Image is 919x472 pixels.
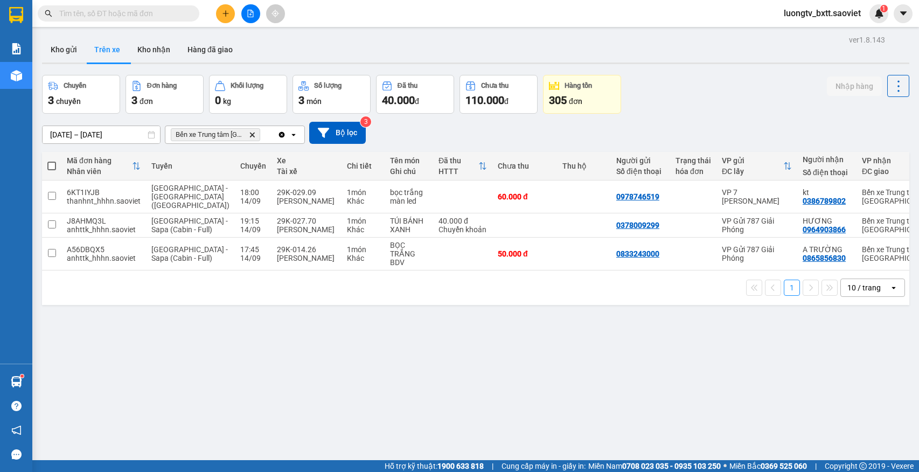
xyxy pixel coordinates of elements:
div: 29K-029.09 [277,188,336,197]
svg: open [889,283,898,292]
div: J8AHMQ3L [67,217,141,225]
span: đơn [140,97,153,106]
strong: 0708 023 035 - 0935 103 250 [622,462,721,470]
div: ĐC lấy [722,167,783,176]
span: Hỗ trợ kỹ thuật: [385,460,484,472]
div: Xe [277,156,336,165]
button: Bộ lọc [309,122,366,144]
span: món [307,97,322,106]
div: Chi tiết [347,162,379,170]
div: ver 1.8.143 [849,34,885,46]
div: Số lượng [314,82,342,89]
button: file-add [241,4,260,23]
img: solution-icon [11,43,22,54]
button: Kho gửi [42,37,86,63]
div: Chuyến [240,162,266,170]
div: Mã đơn hàng [67,156,132,165]
div: HƯƠNG [803,217,851,225]
div: 14/09 [240,254,266,262]
div: VP 7 [PERSON_NAME] [722,188,792,205]
div: Chưa thu [498,162,552,170]
div: [PERSON_NAME] [277,225,336,234]
div: 1 món [347,245,379,254]
span: Miền Bắc [729,460,807,472]
span: 110.000 [465,94,504,107]
div: 0964903866 [803,225,846,234]
span: đơn [569,97,582,106]
div: Khối lượng [231,82,263,89]
button: Hàng đã giao [179,37,241,63]
span: notification [11,425,22,435]
div: 17:45 [240,245,266,254]
th: Toggle SortBy [61,152,146,181]
div: Đã thu [438,156,478,165]
div: Trạng thái [676,156,711,165]
span: Bến xe Trung tâm Lào Cai [176,130,245,139]
div: Người nhận [803,155,851,164]
strong: 1900 633 818 [437,462,484,470]
span: 3 [131,94,137,107]
button: 1 [784,280,800,296]
div: Chuyển khoản [438,225,487,234]
img: logo-vxr [9,7,23,23]
div: 1 món [347,217,379,225]
img: warehouse-icon [11,70,22,81]
input: Select a date range. [43,126,160,143]
sup: 1 [20,374,24,378]
span: kg [223,97,231,106]
button: Đã thu40.000đ [376,75,454,114]
div: [PERSON_NAME] [277,197,336,205]
div: 14/09 [240,225,266,234]
div: kt [803,188,851,197]
div: Khác [347,225,379,234]
img: warehouse-icon [11,376,22,387]
th: Toggle SortBy [716,152,797,181]
span: plus [222,10,229,17]
div: A TRƯỜNG [803,245,851,254]
div: Khác [347,197,379,205]
div: 0978746519 [616,192,659,201]
svg: Clear all [277,130,286,139]
div: Thu hộ [562,162,605,170]
strong: 0369 525 060 [761,462,807,470]
div: BỌC TRẮNG BDV [390,241,428,267]
button: caret-down [894,4,913,23]
div: thanhnt_hhhn.saoviet [67,197,141,205]
span: luongtv_bxtt.saoviet [775,6,869,20]
div: 0833243000 [616,249,659,258]
div: A56DBQX5 [67,245,141,254]
div: Chuyến [64,82,86,89]
div: 6KT1IYJB [67,188,141,197]
div: Tài xế [277,167,336,176]
button: Chưa thu110.000đ [459,75,538,114]
button: Đơn hàng3đơn [126,75,204,114]
span: 40.000 [382,94,415,107]
span: Cung cấp máy in - giấy in: [502,460,586,472]
button: Khối lượng0kg [209,75,287,114]
span: [GEOGRAPHIC_DATA] - Sapa (Cabin - Full) [151,245,228,262]
div: 0386789802 [803,197,846,205]
div: bọc trắng màn led [390,188,428,205]
span: aim [271,10,279,17]
button: Số lượng3món [293,75,371,114]
div: 29K-014.26 [277,245,336,254]
div: 18:00 [240,188,266,197]
div: Đã thu [398,82,417,89]
span: 3 [48,94,54,107]
span: | [815,460,817,472]
span: 3 [298,94,304,107]
div: Nhân viên [67,167,132,176]
div: 29K-027.70 [277,217,336,225]
div: 1 món [347,188,379,197]
div: Đơn hàng [147,82,177,89]
span: file-add [247,10,254,17]
svg: Delete [249,131,255,138]
span: 305 [549,94,567,107]
span: đ [504,97,509,106]
span: caret-down [899,9,908,18]
span: Bến xe Trung tâm Lào Cai, close by backspace [171,128,260,141]
span: ⚪️ [723,464,727,468]
button: aim [266,4,285,23]
span: search [45,10,52,17]
div: Khác [347,254,379,262]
